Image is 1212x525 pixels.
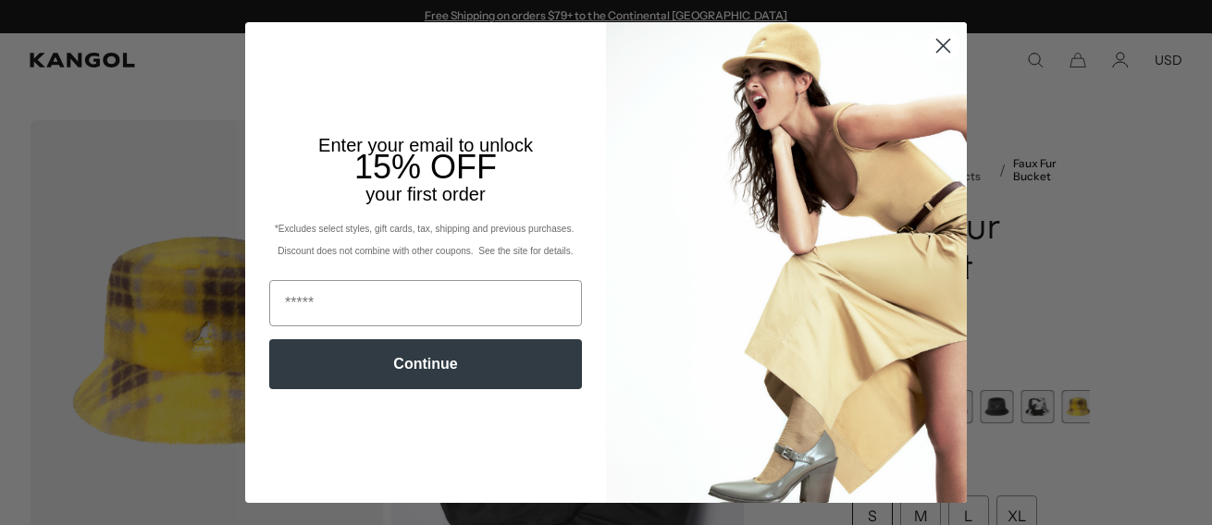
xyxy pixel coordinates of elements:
span: your first order [365,184,485,204]
button: Close dialog [927,30,959,62]
span: Enter your email to unlock [318,135,533,155]
button: Continue [269,339,582,389]
input: Email [269,280,582,326]
span: 15% OFF [354,148,497,186]
img: 93be19ad-e773-4382-80b9-c9d740c9197f.jpeg [606,22,967,503]
span: *Excludes select styles, gift cards, tax, shipping and previous purchases. Discount does not comb... [275,224,576,256]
